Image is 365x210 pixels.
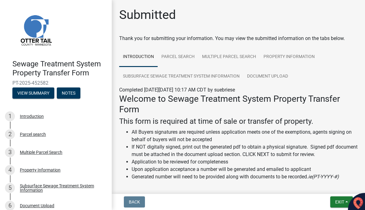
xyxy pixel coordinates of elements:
[20,184,102,192] div: Subsurface Sewage Treatment System Information
[132,173,358,181] li: Generated number will need to be provided along with documents to be recorded.
[20,168,61,172] div: Property Information
[119,94,358,114] h3: Welcome to Sewage Treatment System Property Transfer Form
[5,129,15,139] div: 2
[12,80,99,86] span: PT-2025-452582
[20,150,62,154] div: Multiple Parcel Search
[5,111,15,121] div: 1
[335,199,344,204] span: Exit
[198,47,260,67] a: Multiple Parcel Search
[119,67,243,87] a: Subsurface Sewage Treatment System Information
[132,128,358,143] li: All Buyers signatures are required unless application meets one of the exemptions, agents signing...
[5,183,15,193] div: 5
[132,166,358,173] li: Upon application acceptance a number will be generated and emailed to applicant
[260,47,318,67] a: Property Information
[132,158,358,166] li: Application to be reviewed for completeness
[158,47,198,67] a: Parcel search
[20,114,44,118] div: Introduction
[57,87,80,99] button: Notes
[119,47,158,67] a: Introduction
[20,203,54,208] div: Document Upload
[129,199,140,204] span: Back
[132,143,358,158] li: If NOT digitally signed, print out the generated pdf to obtain a physical signature. Signed pdf d...
[119,7,176,22] h1: Submitted
[243,67,292,87] a: Document Upload
[20,132,46,136] div: Parcel search
[330,196,353,208] button: Exit
[12,91,54,96] wm-modal-confirm: Summary
[119,35,358,42] div: Thank you for submitting your information. You may view the submitted information on the tabs below.
[124,196,145,208] button: Back
[12,7,59,53] img: Otter Tail County, Minnesota
[119,117,358,126] h4: This form is required at time of sale or transfer of property.
[12,87,54,99] button: View Summary
[119,87,235,93] span: Completed [DATE][DATE] 10:17 AM CDT by suebriese
[5,165,15,175] div: 4
[57,91,80,96] wm-modal-confirm: Notes
[12,60,107,78] h4: Sewage Treatment System Property Transfer Form
[308,174,339,180] i: ie(PT-YYYY-#)
[5,147,15,157] div: 3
